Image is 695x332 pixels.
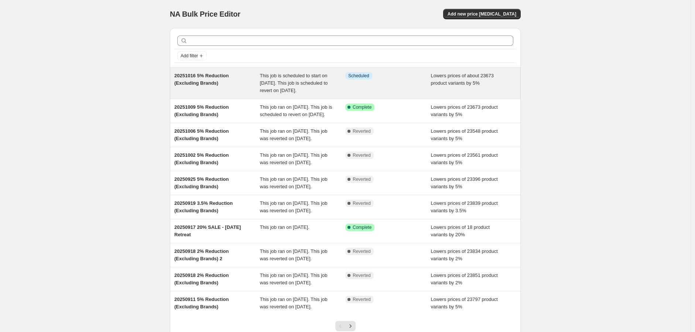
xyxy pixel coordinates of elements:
[431,128,498,141] span: Lowers prices of 23548 product variants by 5%
[431,248,498,261] span: Lowers prices of 23834 product variants by 2%
[431,73,494,86] span: Lowers prices of about 23673 product variants by 5%
[181,53,198,59] span: Add filter
[353,176,371,182] span: Reverted
[174,104,229,117] span: 20251009 5% Reduction (Excluding Brands)
[177,51,207,60] button: Add filter
[260,297,328,309] span: This job ran on [DATE]. This job was reverted on [DATE].
[174,297,229,309] span: 20250911 5% Reduction (Excluding Brands)
[170,10,240,18] span: NA Bulk Price Editor
[353,152,371,158] span: Reverted
[174,200,233,213] span: 20250919 3.5% Reduction (Excluding Brands)
[260,73,328,93] span: This job is scheduled to start on [DATE]. This job is scheduled to revert on [DATE].
[431,224,490,237] span: Lowers prices of 18 product variants by 20%
[353,272,371,278] span: Reverted
[174,73,229,86] span: 20251016 5% Reduction (Excluding Brands)
[260,200,328,213] span: This job ran on [DATE]. This job was reverted on [DATE].
[260,224,309,230] span: This job ran on [DATE].
[353,200,371,206] span: Reverted
[353,297,371,302] span: Reverted
[174,152,229,165] span: 20251002 5% Reduction (Excluding Brands)
[174,272,229,285] span: 20250918 2% Reduction (Excluding Brands)
[448,11,516,17] span: Add new price [MEDICAL_DATA]
[174,248,229,261] span: 20250918 2% Reduction (Excluding Brands) 2
[260,104,332,117] span: This job ran on [DATE]. This job is scheduled to revert on [DATE].
[260,176,328,189] span: This job ran on [DATE]. This job was reverted on [DATE].
[353,104,372,110] span: Complete
[431,297,498,309] span: Lowers prices of 23797 product variants by 5%
[174,176,229,189] span: 20250925 5% Reduction (Excluding Brands)
[431,104,498,117] span: Lowers prices of 23673 product variants by 5%
[353,224,372,230] span: Complete
[353,128,371,134] span: Reverted
[260,128,328,141] span: This job ran on [DATE]. This job was reverted on [DATE].
[431,272,498,285] span: Lowers prices of 23851 product variants by 2%
[443,9,521,19] button: Add new price [MEDICAL_DATA]
[353,248,371,254] span: Reverted
[260,272,328,285] span: This job ran on [DATE]. This job was reverted on [DATE].
[348,73,369,79] span: Scheduled
[174,224,241,237] span: 20250917 20% SALE - [DATE] Retreat
[431,200,498,213] span: Lowers prices of 23839 product variants by 3.5%
[431,152,498,165] span: Lowers prices of 23561 product variants by 5%
[431,176,498,189] span: Lowers prices of 23396 product variants by 5%
[260,152,328,165] span: This job ran on [DATE]. This job was reverted on [DATE].
[174,128,229,141] span: 20251006 5% Reduction (Excluding Brands)
[335,321,356,331] nav: Pagination
[260,248,328,261] span: This job ran on [DATE]. This job was reverted on [DATE].
[345,321,356,331] button: Next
